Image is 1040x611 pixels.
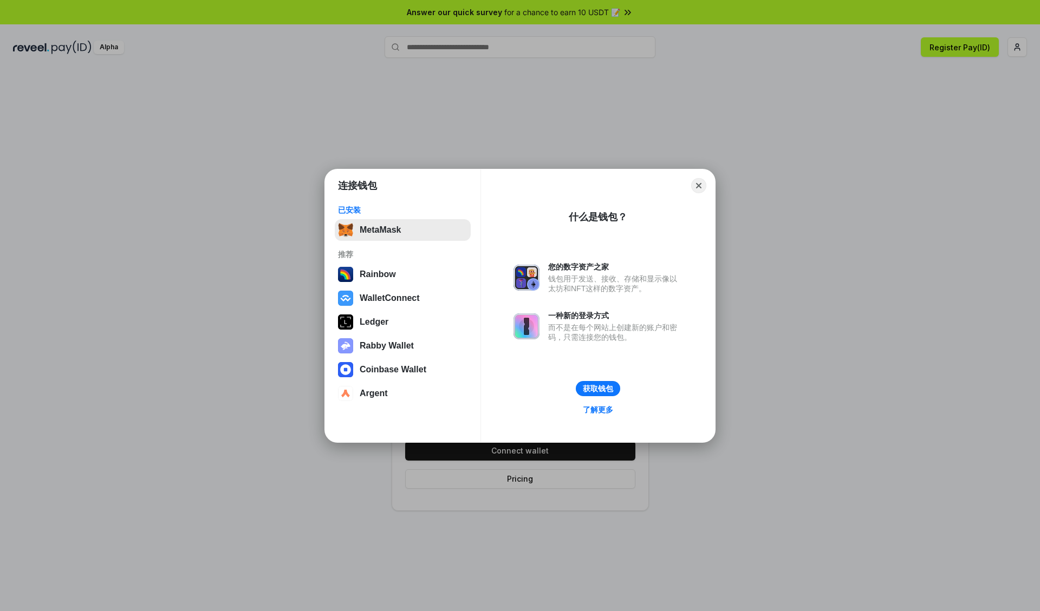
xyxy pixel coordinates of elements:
[360,365,426,375] div: Coinbase Wallet
[576,381,620,396] button: 获取钱包
[338,222,353,238] img: svg+xml,%3Csvg%20fill%3D%22none%22%20height%3D%2233%22%20viewBox%3D%220%200%2035%2033%22%20width%...
[335,264,471,285] button: Rainbow
[338,205,467,215] div: 已安装
[338,314,353,330] img: svg+xml,%3Csvg%20xmlns%3D%22http%3A%2F%2Fwww.w3.org%2F2000%2Fsvg%22%20width%3D%2228%22%20height%3...
[548,274,682,293] div: 钱包用于发送、接收、存储和显示像以太坊和NFT这样的数字资产。
[548,311,682,320] div: 一种新的登录方式
[335,383,471,404] button: Argent
[360,225,401,235] div: MetaMask
[360,341,414,351] div: Rabby Wallet
[338,386,353,401] img: svg+xml,%3Csvg%20width%3D%2228%22%20height%3D%2228%22%20viewBox%3D%220%200%2028%2028%22%20fill%3D...
[360,293,420,303] div: WalletConnect
[513,265,539,291] img: svg+xml,%3Csvg%20xmlns%3D%22http%3A%2F%2Fwww.w3.org%2F2000%2Fsvg%22%20fill%3D%22none%22%20viewBox...
[338,249,467,259] div: 推荐
[335,311,471,333] button: Ledger
[335,359,471,380] button: Coinbase Wallet
[360,317,388,327] div: Ledger
[335,335,471,357] button: Rabby Wallet
[360,389,388,398] div: Argent
[338,338,353,353] img: svg+xml,%3Csvg%20xmlns%3D%22http%3A%2F%2Fwww.w3.org%2F2000%2Fsvg%22%20fill%3D%22none%22%20viewBox...
[338,267,353,282] img: svg+xml,%3Csvg%20width%3D%22120%22%20height%3D%22120%22%20viewBox%3D%220%200%20120%20120%22%20fil...
[338,362,353,377] img: svg+xml,%3Csvg%20width%3D%2228%22%20height%3D%2228%22%20viewBox%3D%220%200%2028%2028%22%20fill%3D...
[691,178,706,193] button: Close
[569,211,627,224] div: 什么是钱包？
[576,403,620,417] a: 了解更多
[583,405,613,415] div: 了解更多
[338,291,353,306] img: svg+xml,%3Csvg%20width%3D%2228%22%20height%3D%2228%22%20viewBox%3D%220%200%2028%2028%22%20fill%3D...
[548,262,682,272] div: 您的数字资产之家
[335,219,471,241] button: MetaMask
[360,270,396,279] div: Rainbow
[583,384,613,393] div: 获取钱包
[548,323,682,342] div: 而不是在每个网站上创建新的账户和密码，只需连接您的钱包。
[513,313,539,339] img: svg+xml,%3Csvg%20xmlns%3D%22http%3A%2F%2Fwww.w3.org%2F2000%2Fsvg%22%20fill%3D%22none%22%20viewBox...
[335,287,471,309] button: WalletConnect
[338,179,377,192] h1: 连接钱包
